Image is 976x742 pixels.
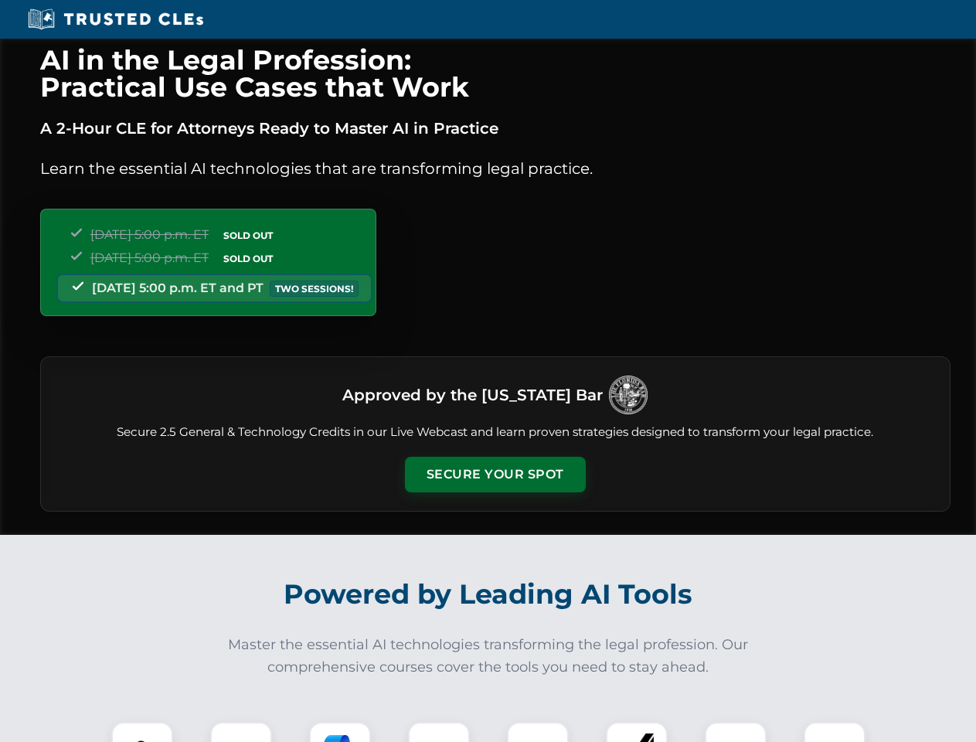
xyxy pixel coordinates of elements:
img: Logo [609,376,648,414]
h3: Approved by the [US_STATE] Bar [342,381,603,409]
p: A 2-Hour CLE for Attorneys Ready to Master AI in Practice [40,116,950,141]
span: SOLD OUT [218,227,278,243]
img: Trusted CLEs [23,8,208,31]
span: [DATE] 5:00 p.m. ET [90,250,209,265]
span: SOLD OUT [218,250,278,267]
p: Secure 2.5 General & Technology Credits in our Live Webcast and learn proven strategies designed ... [60,424,931,441]
p: Master the essential AI technologies transforming the legal profession. Our comprehensive courses... [218,634,759,679]
span: [DATE] 5:00 p.m. ET [90,227,209,242]
h1: AI in the Legal Profession: Practical Use Cases that Work [40,46,950,100]
h2: Powered by Leading AI Tools [60,567,916,621]
p: Learn the essential AI technologies that are transforming legal practice. [40,156,950,181]
button: Secure Your Spot [405,457,586,492]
